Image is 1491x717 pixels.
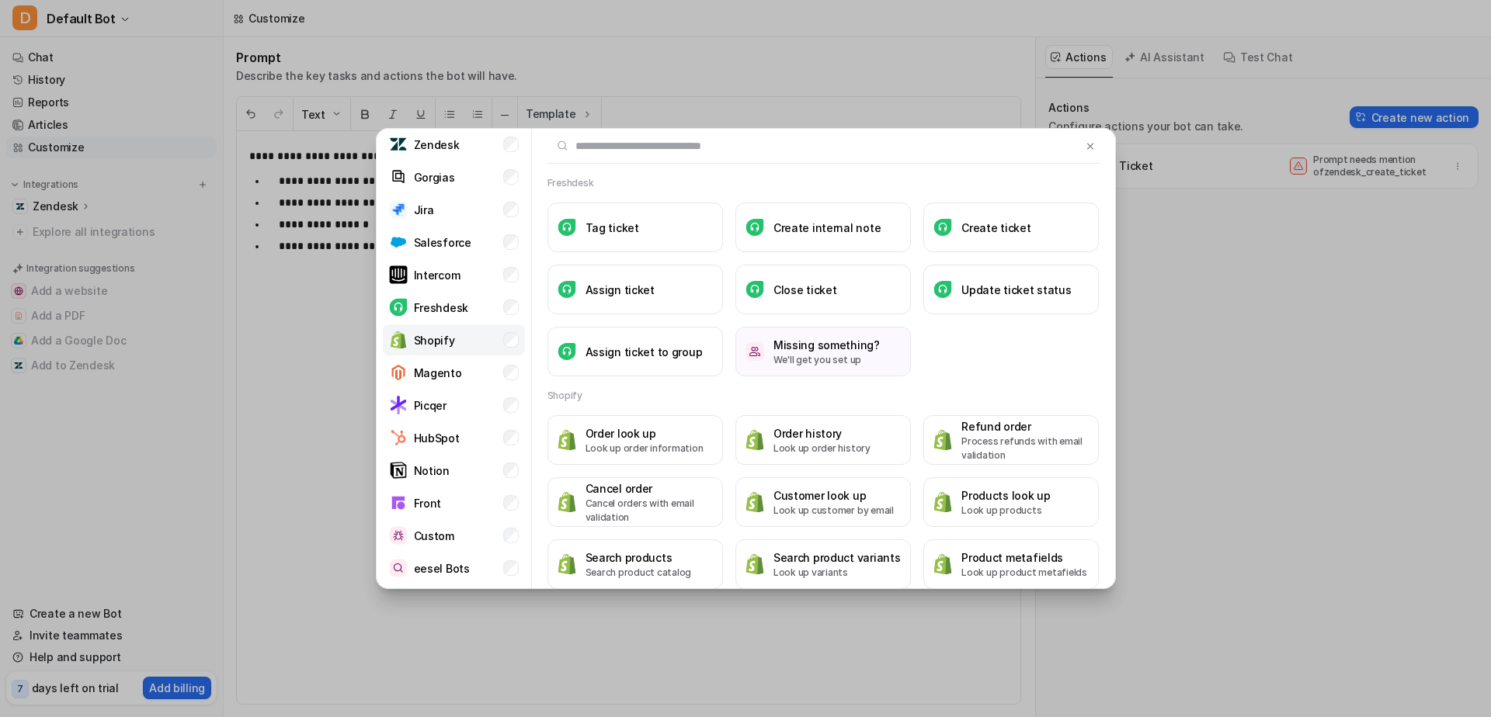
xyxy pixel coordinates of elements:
[923,415,1099,465] button: Refund orderRefund orderProcess refunds with email validation
[414,462,450,479] p: Notion
[586,566,692,580] p: Search product catalog
[586,497,713,525] p: Cancel orders with email validation
[558,281,576,299] img: Assign ticket
[558,491,576,512] img: Cancel order
[414,365,462,381] p: Magento
[586,282,655,298] h3: Assign ticket
[558,219,576,237] img: Tag ticket
[933,219,952,237] img: Create ticket
[547,389,582,403] h2: Shopify
[745,491,764,512] img: Customer look up
[745,429,764,450] img: Order history
[735,203,911,252] button: Create internal noteCreate internal note
[414,430,460,446] p: HubSpot
[547,203,723,252] button: Tag ticketTag ticket
[586,480,713,497] h3: Cancel order
[745,281,764,299] img: Close ticket
[558,553,576,574] img: Search products
[773,487,894,504] h3: Customer look up
[933,491,952,512] img: Products look up
[961,282,1071,298] h3: Update ticket status
[735,539,911,589] button: Search product variantsSearch product variantsLook up variants
[414,137,460,153] p: Zendesk
[933,281,952,299] img: Update ticket status
[735,415,911,465] button: Order historyOrder historyLook up order history
[773,504,894,518] p: Look up customer by email
[735,327,911,376] button: /missing-somethingMissing something?We'll get you set up
[547,539,723,589] button: Search productsSearch productsSearch product catalog
[923,539,1099,589] button: Product metafieldsProduct metafieldsLook up product metafields
[586,442,704,455] p: Look up order information
[735,477,911,527] button: Customer look upCustomer look upLook up customer by email
[773,353,880,367] p: We'll get you set up
[414,495,442,511] p: Front
[961,418,1089,435] h3: Refund order
[586,344,703,360] h3: Assign ticket to group
[961,220,1030,236] h3: Create ticket
[414,528,454,544] p: Custom
[547,477,723,527] button: Cancel orderCancel orderCancel orders with email validation
[547,327,723,376] button: Assign ticket to groupAssign ticket to group
[745,553,764,574] img: Search product variants
[414,332,455,348] p: Shopify
[773,566,901,580] p: Look up variants
[773,442,871,455] p: Look up order history
[923,203,1099,252] button: Create ticketCreate ticket
[735,265,911,314] button: Close ticketClose ticket
[961,435,1089,462] p: Process refunds with email validation
[558,429,576,450] img: Order look up
[773,282,837,298] h3: Close ticket
[414,267,461,283] p: Intercom
[586,425,704,442] h3: Order look up
[547,265,723,314] button: Assign ticketAssign ticket
[961,549,1087,566] h3: Product metafields
[923,477,1099,527] button: Products look upProducts look upLook up products
[745,342,764,361] img: /missing-something
[547,176,594,190] h2: Freshdesk
[745,219,764,237] img: Create internal note
[773,220,881,236] h3: Create internal note
[414,560,470,577] p: eesel Bots
[414,234,471,251] p: Salesforce
[773,549,901,566] h3: Search product variants
[961,566,1087,580] p: Look up product metafields
[586,549,692,566] h3: Search products
[961,504,1051,518] p: Look up products
[933,429,952,450] img: Refund order
[961,487,1051,504] h3: Products look up
[933,553,952,574] img: Product metafields
[547,415,723,465] button: Order look upOrder look upLook up order information
[773,337,880,353] h3: Missing something?
[414,169,455,185] p: Gorgias
[558,343,576,361] img: Assign ticket to group
[773,425,871,442] h3: Order history
[923,265,1099,314] button: Update ticket statusUpdate ticket status
[586,220,639,236] h3: Tag ticket
[414,202,434,218] p: Jira
[414,300,468,316] p: Freshdesk
[414,397,447,414] p: Picqer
